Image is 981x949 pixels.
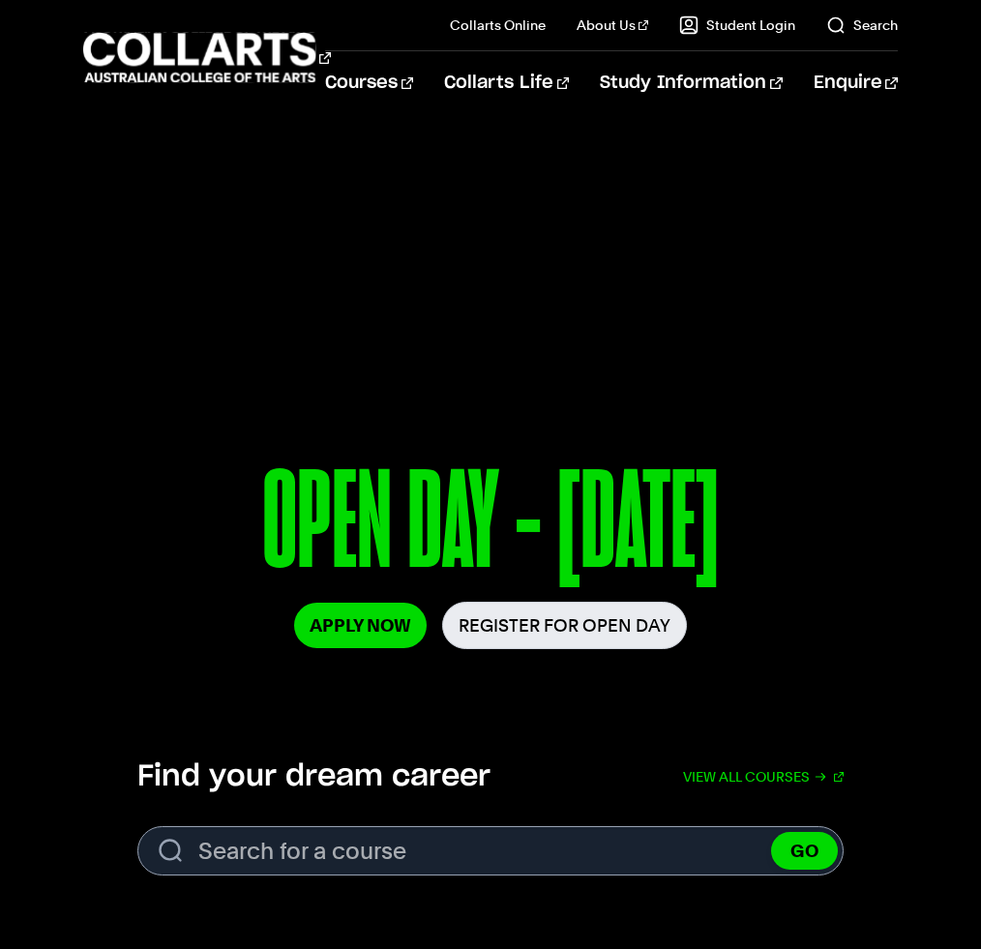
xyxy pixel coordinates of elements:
[444,51,569,115] a: Collarts Life
[450,15,546,35] a: Collarts Online
[679,15,795,35] a: Student Login
[137,826,844,875] input: Search for a course
[83,30,277,85] div: Go to homepage
[137,826,844,875] form: Search
[137,758,490,795] h2: Find your dream career
[325,51,413,115] a: Courses
[83,452,898,602] p: OPEN DAY - [DATE]
[600,51,782,115] a: Study Information
[683,758,844,795] a: View all courses
[826,15,898,35] a: Search
[771,832,838,870] button: GO
[814,51,898,115] a: Enquire
[294,603,427,648] a: Apply Now
[577,15,648,35] a: About Us
[442,602,687,649] a: Register for Open Day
